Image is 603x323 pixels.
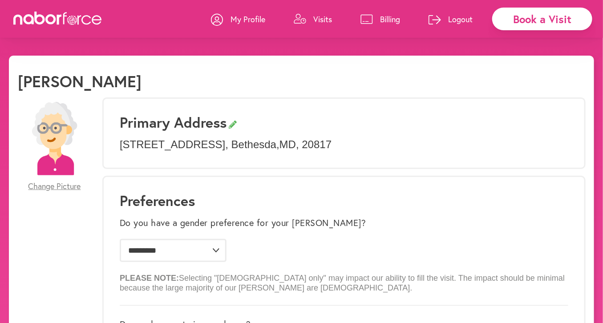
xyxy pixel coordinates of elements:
[429,6,473,32] a: Logout
[448,14,473,24] p: Logout
[18,102,91,175] img: efc20bcf08b0dac87679abea64c1faab.png
[28,182,81,191] span: Change Picture
[294,6,332,32] a: Visits
[120,266,568,293] p: Selecting "[DEMOGRAPHIC_DATA] only" may impact our ability to fill the visit. The impact should b...
[231,14,265,24] p: My Profile
[360,6,400,32] a: Billing
[120,218,366,228] label: Do you have a gender preference for your [PERSON_NAME]?
[120,192,568,209] h1: Preferences
[313,14,332,24] p: Visits
[211,6,265,32] a: My Profile
[120,114,568,131] h3: Primary Address
[120,274,179,283] b: PLEASE NOTE:
[18,72,142,91] h1: [PERSON_NAME]
[492,8,592,30] div: Book a Visit
[380,14,400,24] p: Billing
[120,138,568,151] p: [STREET_ADDRESS] , Bethesda , MD , 20817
